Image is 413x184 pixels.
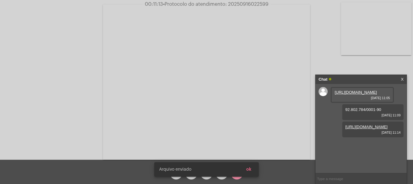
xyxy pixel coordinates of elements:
[345,107,381,112] span: 92.802.784/0001-90
[345,131,401,134] span: [DATE] 11:14
[329,78,331,80] span: Online
[316,173,407,184] input: Type a message
[319,75,327,84] strong: Chat
[163,2,268,7] span: Protocolo do atendimento: 20250916022599
[241,164,256,175] button: ok
[335,90,377,95] a: [URL][DOMAIN_NAME]
[163,2,165,7] span: •
[159,166,191,172] span: Arquivo enviado
[345,125,387,129] a: [URL][DOMAIN_NAME]
[335,96,390,100] span: [DATE] 11:05
[345,113,401,117] span: [DATE] 11:09
[145,2,163,7] span: 00:11:13
[401,75,404,84] a: X
[246,167,251,172] span: ok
